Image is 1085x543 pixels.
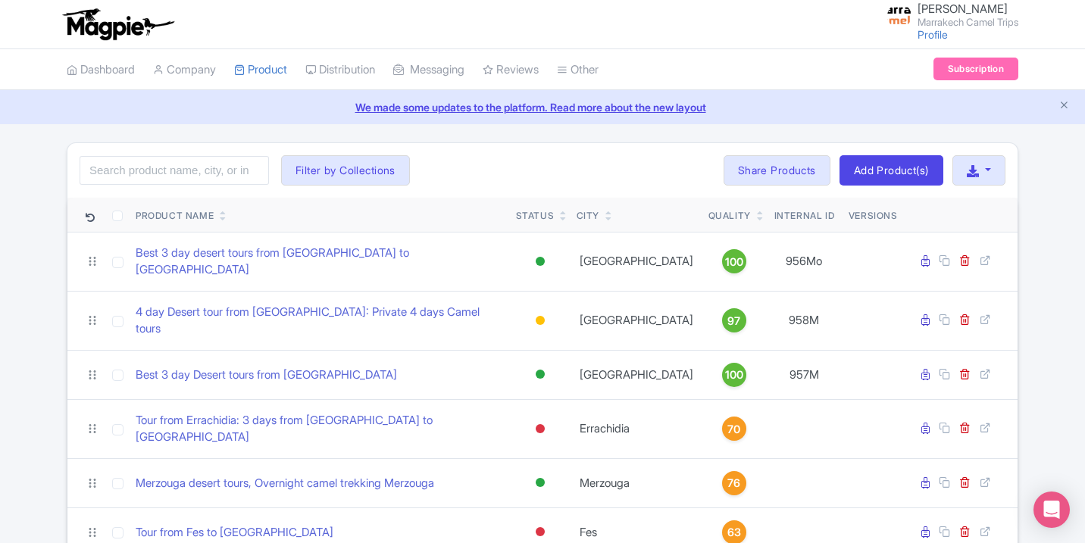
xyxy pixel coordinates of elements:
[136,367,397,384] a: Best 3 day Desert tours from [GEOGRAPHIC_DATA]
[766,350,843,399] td: 957M
[533,521,548,543] div: Inactive
[933,58,1018,80] a: Subscription
[136,209,214,223] div: Product Name
[724,155,830,186] a: Share Products
[918,28,948,41] a: Profile
[766,232,843,291] td: 956Mo
[136,412,504,446] a: Tour from Errachidia: 3 days from [GEOGRAPHIC_DATA] to [GEOGRAPHIC_DATA]
[136,304,504,338] a: 4 day Desert tour from [GEOGRAPHIC_DATA]: Private 4 days Camel tours
[80,156,269,185] input: Search product name, city, or interal id
[136,475,434,492] a: Merzouga desert tours, Overnight camel trekking Merzouga
[577,209,599,223] div: City
[393,49,464,91] a: Messaging
[727,524,741,541] span: 63
[1033,492,1070,528] div: Open Intercom Messenger
[708,417,760,441] a: 70
[571,399,702,458] td: Errachidia
[843,198,904,232] th: Versions
[918,17,1018,27] small: Marrakech Camel Trips
[281,155,410,186] button: Filter by Collections
[136,524,333,541] a: Tour from Fes to [GEOGRAPHIC_DATA]
[234,49,287,91] a: Product
[59,8,177,41] img: logo-ab69f6fb50320c5b225c76a69d11143b.png
[727,313,740,329] span: 97
[840,155,943,186] a: Add Product(s)
[136,245,504,279] a: Best 3 day desert tours from [GEOGRAPHIC_DATA] to [GEOGRAPHIC_DATA]
[766,291,843,350] td: 958M
[571,291,702,350] td: [GEOGRAPHIC_DATA]
[708,471,760,495] a: 76
[516,209,555,223] div: Status
[153,49,216,91] a: Company
[727,475,740,492] span: 76
[918,2,1008,16] span: [PERSON_NAME]
[571,350,702,399] td: [GEOGRAPHIC_DATA]
[1058,98,1070,115] button: Close announcement
[533,418,548,440] div: Inactive
[9,99,1076,115] a: We made some updates to the platform. Read more about the new layout
[727,421,740,438] span: 70
[533,472,548,494] div: Active
[708,249,760,273] a: 100
[533,251,548,273] div: Active
[571,458,702,507] td: Merzouga
[725,367,743,383] span: 100
[708,363,760,387] a: 100
[878,3,1018,27] a: [PERSON_NAME] Marrakech Camel Trips
[533,364,548,385] div: Active
[557,49,599,91] a: Other
[887,4,911,28] img: skpecjwo0uind1udobp4.png
[533,310,548,332] div: Building
[766,198,843,232] th: Internal ID
[571,232,702,291] td: [GEOGRAPHIC_DATA]
[708,308,760,332] a: 97
[67,49,135,91] a: Dashboard
[725,254,743,270] span: 100
[708,209,751,223] div: Quality
[483,49,539,91] a: Reviews
[305,49,375,91] a: Distribution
